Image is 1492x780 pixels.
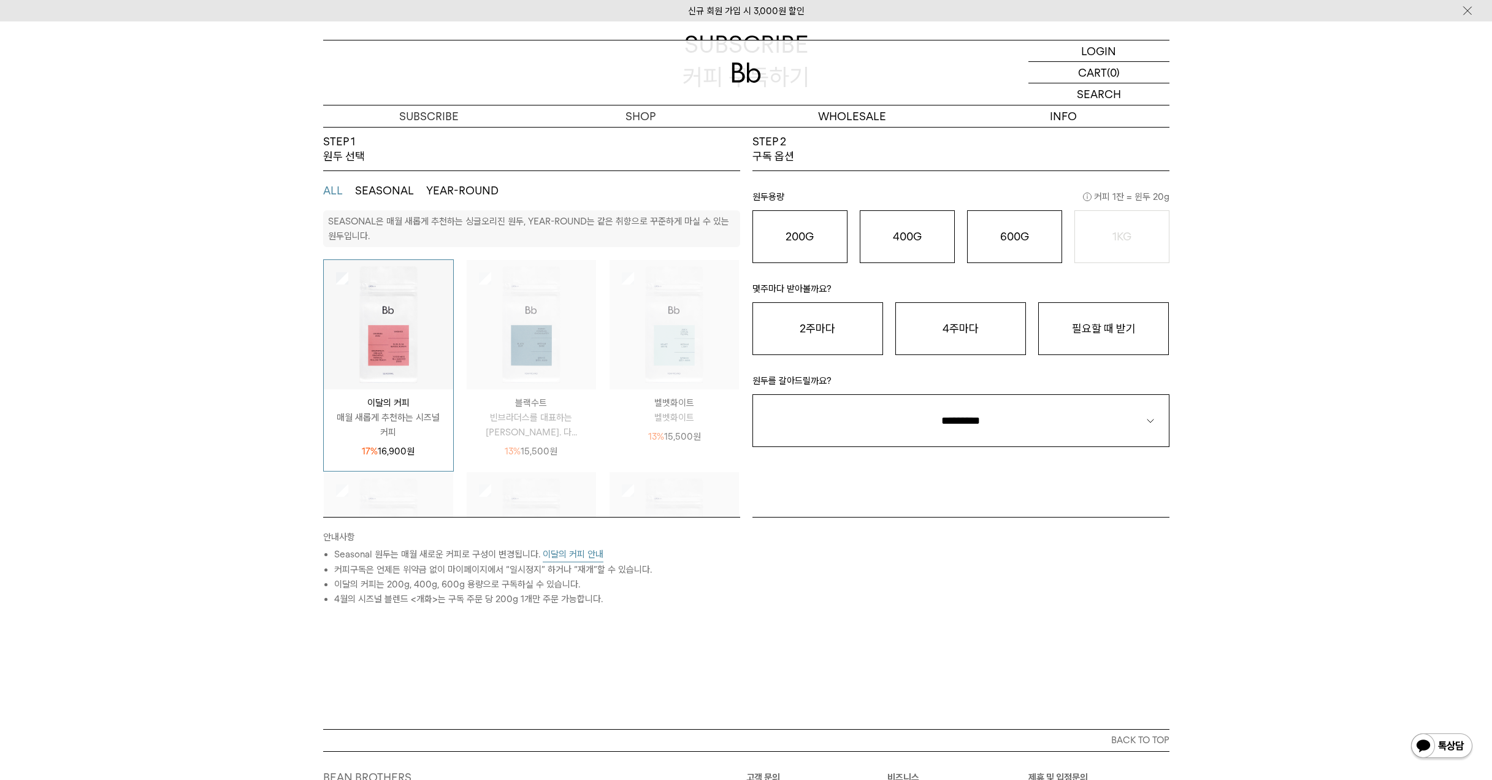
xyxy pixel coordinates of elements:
button: 이달의 커피 안내 [543,547,603,562]
button: 2주마다 [752,302,883,355]
span: 원 [407,446,415,457]
span: 13% [648,431,664,442]
p: CART [1078,62,1107,83]
o: 200G [786,230,814,243]
button: YEAR-ROUND [426,183,499,198]
p: STEP 2 구독 옵션 [752,134,794,164]
p: 원두용량 [752,189,1169,210]
button: 4주마다 [895,302,1026,355]
button: SEASONAL [355,183,414,198]
p: LOGIN [1081,40,1116,61]
p: 몇주마다 받아볼까요? [752,281,1169,302]
button: 200G [752,210,847,263]
li: 4월의 시즈널 블렌드 <개화>는 구독 주문 당 200g 1개만 주문 가능합니다. [334,592,740,606]
a: SUBSCRIBE [323,105,535,127]
li: Seasonal 원두는 매월 새로운 커피로 구성이 변경됩니다. [334,547,740,562]
p: 15,500 [505,444,557,459]
p: 벨벳화이트 [610,410,739,425]
button: ALL [323,183,343,198]
p: SEARCH [1077,83,1121,105]
o: 600G [1000,230,1029,243]
button: 600G [967,210,1062,263]
p: STEP 1 원두 선택 [323,134,365,164]
li: 커피구독은 언제든 위약금 없이 마이페이지에서 “일시정지” 하거나 “재개”할 수 있습니다. [334,562,740,577]
span: 커피 1잔 = 윈두 20g [1083,189,1169,204]
p: 블랙수트 [467,396,596,410]
p: 원두를 갈아드릴까요? [752,373,1169,394]
span: 13% [505,446,521,457]
img: 상품이미지 [467,260,596,389]
img: 상품이미지 [610,472,739,602]
img: 카카오톡 채널 1:1 채팅 버튼 [1410,732,1474,762]
img: 상품이미지 [610,260,739,389]
p: 매월 새롭게 추천하는 시즈널 커피 [324,410,453,440]
p: 벨벳화이트 [610,396,739,410]
p: (0) [1107,62,1120,83]
span: 17% [362,446,378,457]
img: 상품이미지 [324,260,453,389]
img: 로고 [732,63,761,83]
o: 400G [893,230,922,243]
a: SHOP [535,105,746,127]
img: 상품이미지 [467,472,596,602]
a: CART (0) [1028,62,1169,83]
button: 필요할 때 받기 [1038,302,1169,355]
p: INFO [958,105,1169,127]
button: 400G [860,210,955,263]
o: 1KG [1112,230,1131,243]
p: 빈브라더스를 대표하는 [PERSON_NAME]. 다... [467,410,596,440]
span: 원 [549,446,557,457]
span: 원 [693,431,701,442]
p: WHOLESALE [746,105,958,127]
p: 15,500 [648,429,701,444]
p: 안내사항 [323,530,740,547]
li: 이달의 커피는 200g, 400g, 600g 용량으로 구독하실 수 있습니다. [334,577,740,592]
img: 상품이미지 [324,472,453,602]
a: 신규 회원 가입 시 3,000원 할인 [688,6,805,17]
a: LOGIN [1028,40,1169,62]
p: SEASONAL은 매월 새롭게 추천하는 싱글오리진 원두, YEAR-ROUND는 같은 취향으로 꾸준하게 마실 수 있는 원두입니다. [328,216,729,242]
button: BACK TO TOP [323,729,1169,751]
p: 이달의 커피 [324,396,453,410]
button: 1KG [1074,210,1169,263]
p: 16,900 [362,444,415,459]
